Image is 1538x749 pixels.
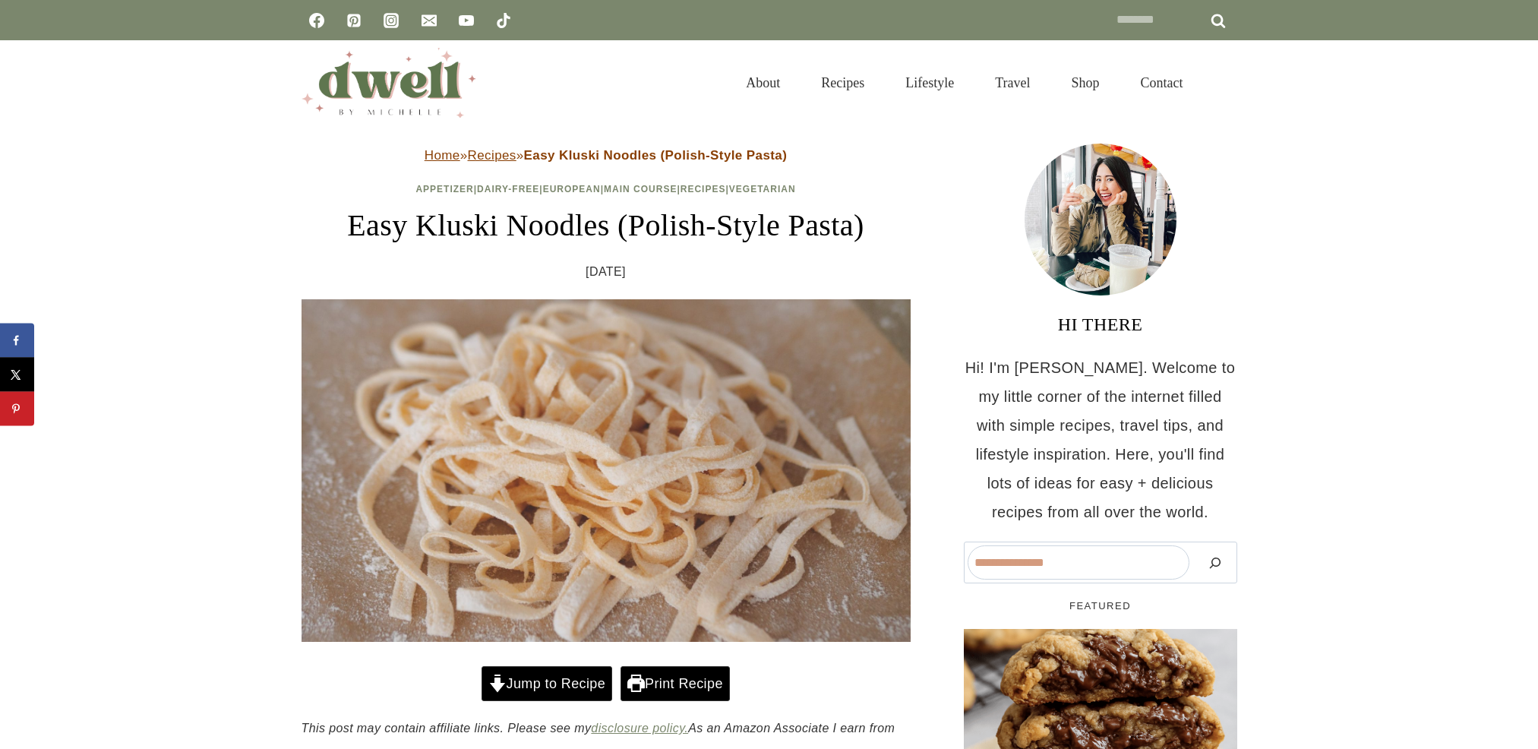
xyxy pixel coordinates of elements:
img: Kluski noodles ready to boil [302,299,911,642]
nav: Primary Navigation [725,56,1203,109]
a: European [543,184,601,194]
span: | | | | | [415,184,795,194]
strong: Easy Kluski Noodles (Polish-Style Pasta) [524,148,788,163]
a: disclosure policy. [591,722,688,735]
a: Appetizer [415,184,473,194]
p: Hi! I'm [PERSON_NAME]. Welcome to my little corner of the internet filled with simple recipes, tr... [964,353,1237,526]
a: Email [414,5,444,36]
a: Shop [1050,56,1120,109]
a: TikTok [488,5,519,36]
img: DWELL by michelle [302,48,476,118]
h3: HI THERE [964,311,1237,338]
a: Lifestyle [885,56,974,109]
a: Jump to Recipe [482,666,612,701]
button: View Search Form [1211,70,1237,96]
a: Main Course [604,184,677,194]
h1: Easy Kluski Noodles (Polish-Style Pasta) [302,203,911,248]
time: [DATE] [586,261,626,283]
span: » » [425,148,788,163]
a: Contact [1120,56,1204,109]
a: Recipes [468,148,516,163]
a: Home [425,148,460,163]
a: YouTube [451,5,482,36]
a: About [725,56,801,109]
a: Recipes [681,184,726,194]
a: Travel [974,56,1050,109]
h5: FEATURED [964,599,1237,614]
a: Pinterest [339,5,369,36]
a: Facebook [302,5,332,36]
a: Print Recipe [621,666,730,701]
a: Instagram [376,5,406,36]
a: Recipes [801,56,885,109]
a: Dairy-Free [477,184,539,194]
button: Search [1197,545,1233,580]
a: Vegetarian [729,184,796,194]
